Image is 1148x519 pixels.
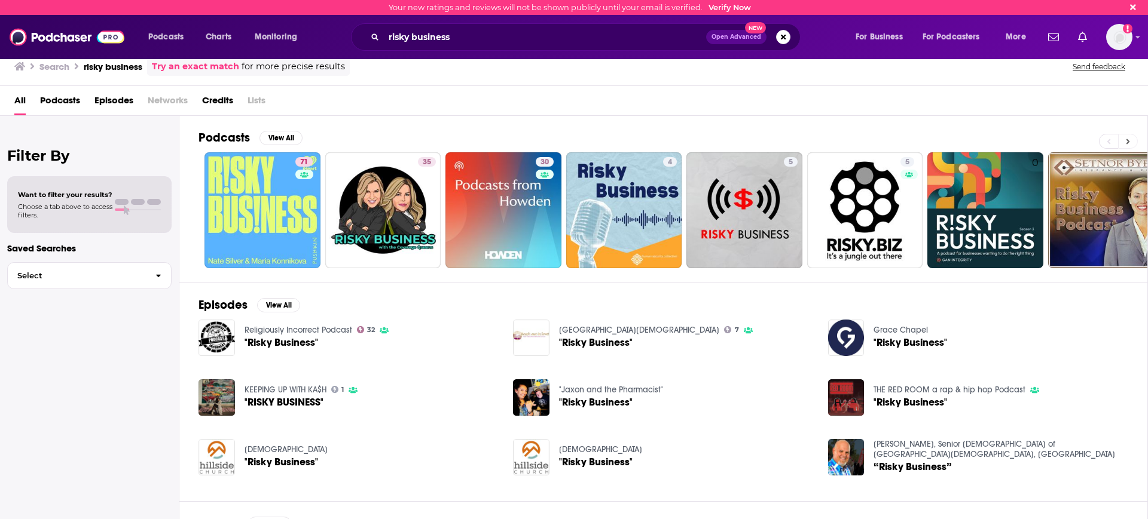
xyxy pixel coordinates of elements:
[536,157,554,167] a: 30
[874,337,947,348] span: "Risky Business"
[559,397,633,407] a: "Risky Business"
[1073,27,1092,47] a: Show notifications dropdown
[18,202,112,219] span: Choose a tab above to access filters.
[94,91,133,115] span: Episodes
[341,387,344,392] span: 1
[255,29,297,45] span: Monitoring
[14,91,26,115] a: All
[84,61,142,72] h3: risky business
[199,297,248,312] h2: Episodes
[735,327,739,333] span: 7
[325,152,441,268] a: 35
[198,27,239,47] a: Charts
[1069,62,1129,72] button: Send feedback
[874,397,947,407] a: "Risky Business"
[148,91,188,115] span: Networks
[246,27,313,47] button: open menu
[828,379,865,416] img: "Risky Business"
[1123,24,1132,33] svg: Email not verified
[1006,29,1026,45] span: More
[513,379,549,416] img: "Risky Business"
[1106,24,1132,50] button: Show profile menu
[257,298,300,312] button: View All
[384,27,706,47] input: Search podcasts, credits, & more...
[199,320,235,356] img: "Risky Business"
[8,272,146,280] span: Select
[559,337,633,348] a: "Risky Business"
[418,157,436,167] a: 35
[559,457,633,467] a: "Risky Business"
[874,439,1115,459] a: Byron Bledsoe, Senior Pastor of C3 Church, Orlando
[199,379,235,416] img: "RISKY BUSINESS"
[905,156,909,168] span: 5
[10,26,124,48] img: Podchaser - Follow, Share and Rate Podcasts
[847,27,918,47] button: open menu
[828,439,865,475] img: “Risky Business”
[663,157,677,167] a: 4
[566,152,682,268] a: 4
[295,157,313,167] a: 71
[245,457,318,467] a: "Risky Business"
[367,327,375,333] span: 32
[148,29,184,45] span: Podcasts
[199,130,250,145] h2: Podcasts
[686,152,802,268] a: 5
[874,385,1025,395] a: THE RED ROOM a rap & hip hop Podcast
[7,262,172,289] button: Select
[245,397,323,407] span: "RISKY BUSINESS"
[245,337,318,348] a: "Risky Business"
[199,297,300,312] a: EpisodesView All
[745,22,767,33] span: New
[202,91,233,115] a: Credits
[997,27,1041,47] button: open menu
[513,320,549,356] img: "Risky Business"
[204,152,320,268] a: 71
[199,439,235,475] img: "Risky Business"
[245,385,326,395] a: KEEPING UP WITH KA$H
[245,444,328,454] a: Hillside Church
[559,325,719,335] a: River Falls United Methodist Church
[39,61,69,72] h3: Search
[1106,24,1132,50] span: Logged in as MelissaPS
[206,29,231,45] span: Charts
[712,34,761,40] span: Open Advanced
[828,320,865,356] img: "Risky Business"
[199,130,303,145] a: PodcastsView All
[789,156,793,168] span: 5
[7,147,172,164] h2: Filter By
[559,444,642,454] a: Hillside Church
[915,27,997,47] button: open menu
[856,29,903,45] span: For Business
[242,60,345,73] span: for more precise results
[807,152,923,268] a: 5
[40,91,80,115] a: Podcasts
[245,325,352,335] a: Religiously Incorrect Podcast
[445,152,561,268] a: 30
[248,91,265,115] span: Lists
[389,3,751,12] div: Your new ratings and reviews will not be shown publicly until your email is verified.
[152,60,239,73] a: Try an exact match
[668,156,672,168] span: 4
[541,156,549,168] span: 30
[1043,27,1064,47] a: Show notifications dropdown
[331,386,344,393] a: 1
[923,29,980,45] span: For Podcasters
[362,23,812,51] div: Search podcasts, credits, & more...
[874,462,952,472] a: “Risky Business”
[513,439,549,475] a: "Risky Business"
[18,191,112,199] span: Want to filter your results?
